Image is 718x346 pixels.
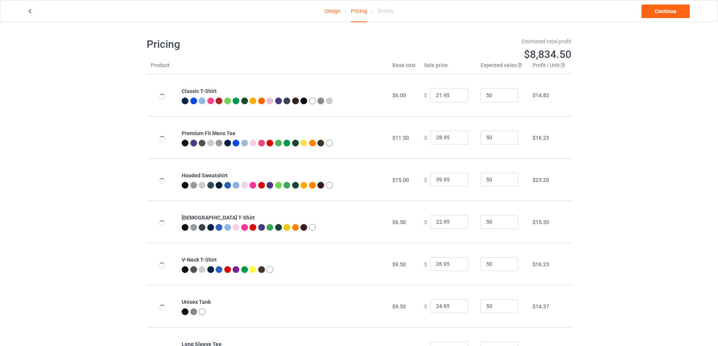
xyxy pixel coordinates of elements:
[533,219,549,225] span: $15.30
[147,38,354,51] h1: Pricing
[216,140,222,146] img: heather_texture.png
[424,134,427,140] span: $
[424,219,427,225] span: $
[424,177,427,183] span: $
[378,0,393,21] div: Details
[420,61,476,74] th: Sale price
[182,172,228,178] b: Hooded Sweatshirt
[317,98,324,104] img: heather_texture.png
[182,257,217,263] b: V-Neck T-Shirt
[364,38,572,45] div: Estimated total profit
[182,215,255,221] b: [DEMOGRAPHIC_DATA] T-Shirt
[424,261,427,267] span: $
[392,219,406,225] span: $6.50
[533,92,549,98] span: $14.83
[392,92,406,98] span: $6.00
[392,303,406,309] span: $9.50
[533,177,549,183] span: $23.20
[325,0,340,21] a: Design
[524,48,571,61] span: $8,834.50
[392,135,409,141] span: $11.50
[424,303,427,309] span: $
[388,61,420,74] th: Base cost
[392,261,406,267] span: $9.50
[533,261,549,267] span: $16.23
[147,61,178,74] th: Product
[392,177,409,183] span: $15.00
[190,308,197,315] img: heather_texture.png
[533,303,549,309] span: $14.37
[182,88,217,94] b: Classic T-Shirt
[351,0,367,22] div: Pricing
[182,130,236,136] b: Premium Fit Mens Tee
[533,135,549,141] span: $16.23
[528,61,571,74] th: Profit / Unit
[424,92,427,98] span: $
[182,299,211,305] b: Unisex Tank
[476,61,528,74] th: Expected sales
[641,5,690,18] a: Continue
